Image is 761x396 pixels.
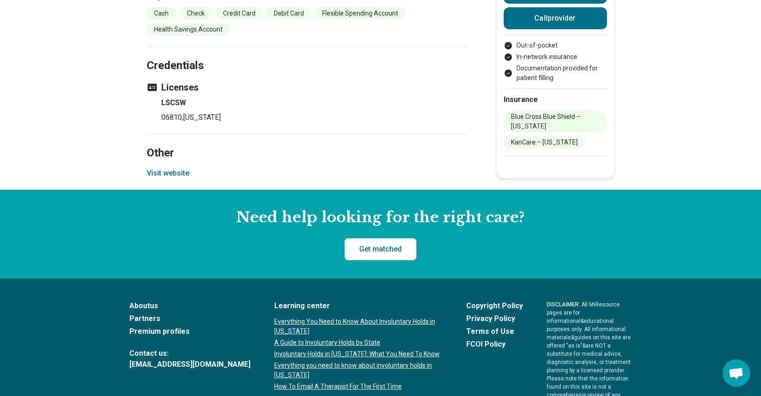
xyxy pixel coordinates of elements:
a: Terms of Use [466,326,523,337]
a: Copyright Policy [466,300,523,311]
a: Get matched [345,238,416,260]
a: Premium profiles [129,326,250,337]
h2: Need help looking for the right care? [7,208,754,227]
li: Credit Card [216,7,263,20]
button: Visit website [147,168,189,179]
li: KanCare – [US_STATE] [504,136,585,149]
a: Privacy Policy [466,313,523,324]
span: DISCLAIMER [547,301,579,308]
a: Everything You Need to Know About Involuntary Holds in [US_STATE] [274,317,442,336]
ul: Payment options [504,41,607,83]
button: Callprovider [504,7,607,29]
h3: Licenses [147,81,467,94]
a: FCOI Policy [466,339,523,350]
li: Health Savings Account [147,23,230,36]
a: Partners [129,313,250,324]
li: Debit Card [266,7,311,20]
h2: Insurance [504,94,607,105]
a: A Guide to Involuntary Holds by State [274,338,442,348]
li: Blue Cross Blue Shield – [US_STATE] [504,111,607,133]
h2: Other [147,123,467,161]
a: Aboutus [129,300,250,311]
li: Cash [147,7,176,20]
h4: LSCSW [161,97,467,108]
li: Check [180,7,212,20]
li: Out-of-pocket [504,41,607,50]
li: Documentation provided for patient filling [504,64,607,83]
a: Involuntary Holds in [US_STATE]: What You Need To Know [274,349,442,359]
p: 06810 [161,112,467,123]
span: Contact us: [129,348,250,359]
li: Flexible Spending Account [315,7,405,20]
h2: Credentials [147,36,467,74]
a: Open chat [723,359,750,387]
a: Everything you need to know about involuntary holds in [US_STATE] [274,361,442,380]
a: How To Email A Therapist For The First Time [274,382,442,391]
a: [EMAIL_ADDRESS][DOMAIN_NAME] [129,359,250,370]
span: , [US_STATE] [182,113,221,122]
a: Learning center [274,300,442,311]
li: In-network insurance [504,52,607,62]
